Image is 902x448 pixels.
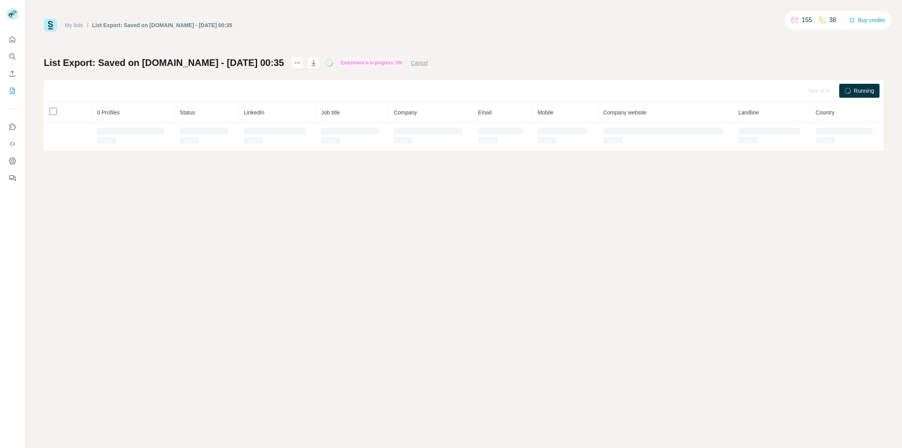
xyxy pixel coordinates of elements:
[6,137,19,151] button: Use Surfe API
[6,171,19,185] button: Feedback
[6,120,19,134] button: Use Surfe on LinkedIn
[92,21,232,29] div: List Export: Saved on [DOMAIN_NAME] - [DATE] 00:35
[291,57,304,69] button: actions
[65,22,83,28] a: My lists
[44,19,57,32] img: Surfe Logo
[6,154,19,168] button: Dashboard
[816,109,835,116] span: Country
[244,109,264,116] span: LinkedIn
[478,109,492,116] span: Email
[538,109,554,116] span: Mobile
[87,21,88,29] li: /
[6,33,19,47] button: Quick start
[97,109,119,116] span: 0 Profiles
[6,84,19,98] button: My lists
[6,67,19,81] button: Enrich CSV
[321,109,340,116] span: Job title
[849,15,885,26] button: Buy credits
[829,16,836,25] p: 38
[394,109,417,116] span: Company
[738,109,759,116] span: Landline
[603,109,646,116] span: Company website
[854,87,874,95] span: Running
[6,50,19,64] button: Search
[338,58,405,67] div: Enrichment is in progress: 0%
[180,109,195,116] span: Status
[44,57,284,69] h1: List Export: Saved on [DOMAIN_NAME] - [DATE] 00:35
[411,59,428,67] button: Cancel
[802,16,812,25] p: 155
